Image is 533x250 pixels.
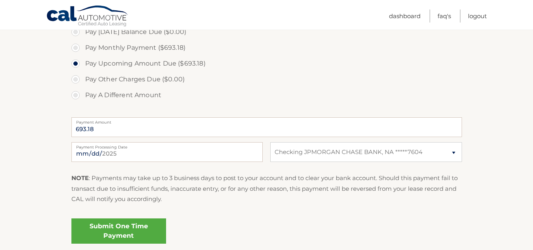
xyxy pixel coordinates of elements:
a: Cal Automotive [46,5,129,28]
label: Pay Monthly Payment ($693.18) [71,40,462,56]
label: Pay Upcoming Amount Due ($693.18) [71,56,462,71]
input: Payment Date [71,142,263,162]
p: : Payments may take up to 3 business days to post to your account and to clear your bank account.... [71,173,462,204]
a: Logout [468,9,487,23]
a: Submit One Time Payment [71,218,166,244]
label: Payment Amount [71,117,462,124]
a: Dashboard [389,9,421,23]
strong: NOTE [71,174,89,182]
a: FAQ's [438,9,451,23]
label: Payment Processing Date [71,142,263,148]
input: Payment Amount [71,117,462,137]
label: Pay [DATE] Balance Due ($0.00) [71,24,462,40]
label: Pay Other Charges Due ($0.00) [71,71,462,87]
label: Pay A Different Amount [71,87,462,103]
